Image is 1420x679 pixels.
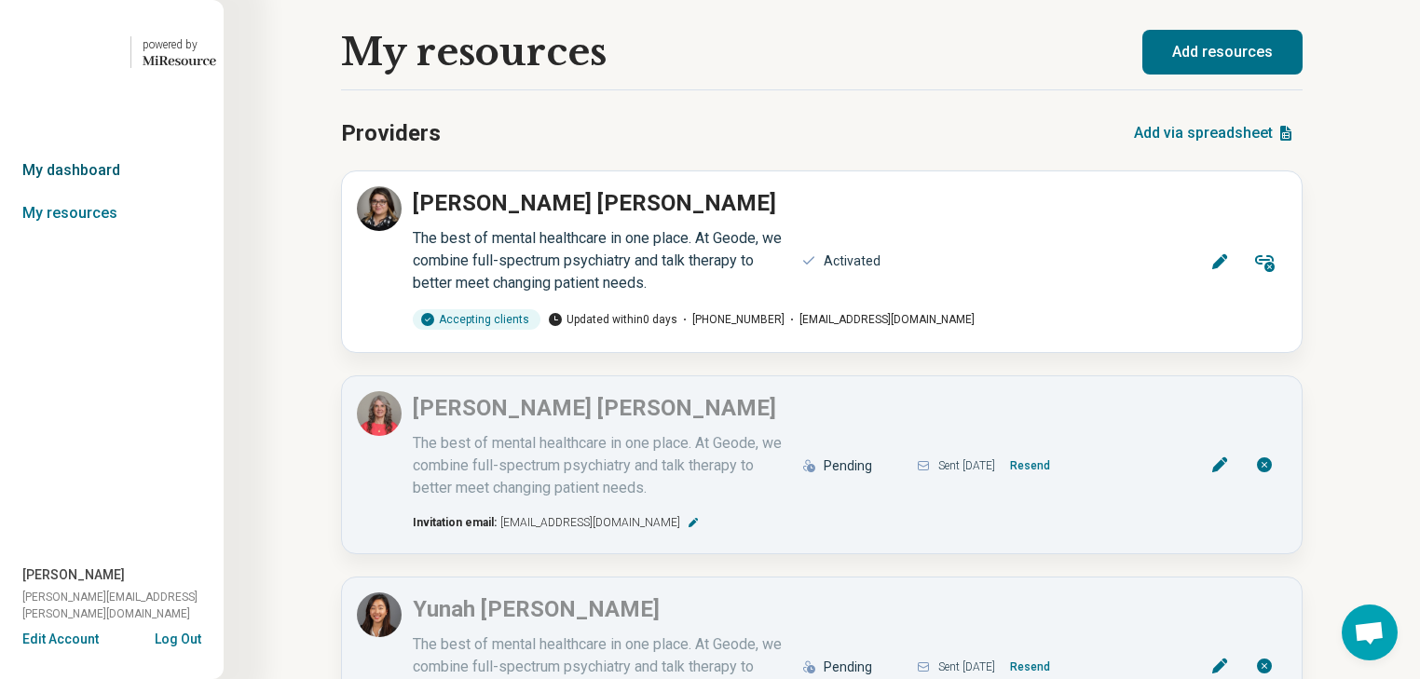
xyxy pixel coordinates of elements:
[413,592,660,626] p: Yunah [PERSON_NAME]
[548,311,677,328] span: Updated within 0 days
[7,30,216,75] a: Geode Healthpowered by
[677,311,785,328] span: [PHONE_NUMBER]
[1342,604,1398,660] div: Open chat
[1142,30,1303,75] button: Add resources
[143,36,216,53] div: powered by
[785,311,975,328] span: [EMAIL_ADDRESS][DOMAIN_NAME]
[341,116,441,150] h2: Providers
[22,589,224,622] span: [PERSON_NAME][EMAIL_ADDRESS][PERSON_NAME][DOMAIN_NAME]
[155,630,201,645] button: Log Out
[824,456,872,476] div: Pending
[413,391,776,425] p: [PERSON_NAME] [PERSON_NAME]
[413,432,790,499] div: The best of mental healthcare in one place. At Geode, we combine full-spectrum psychiatry and tal...
[1126,111,1303,156] button: Add via spreadsheet
[413,227,790,294] div: The best of mental healthcare in one place. At Geode, we combine full-spectrum psychiatry and tal...
[413,186,776,220] p: [PERSON_NAME] [PERSON_NAME]
[341,31,607,74] h1: My resources
[916,451,1167,481] div: Sent [DATE]
[824,658,872,677] div: Pending
[500,514,680,531] span: [EMAIL_ADDRESS][DOMAIN_NAME]
[413,514,497,531] span: Invitation email:
[413,309,540,330] div: Accepting clients
[22,630,99,649] button: Edit Account
[22,565,125,585] span: [PERSON_NAME]
[1003,451,1058,481] button: Resend
[824,251,881,271] div: Activated
[7,30,119,75] img: Geode Health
